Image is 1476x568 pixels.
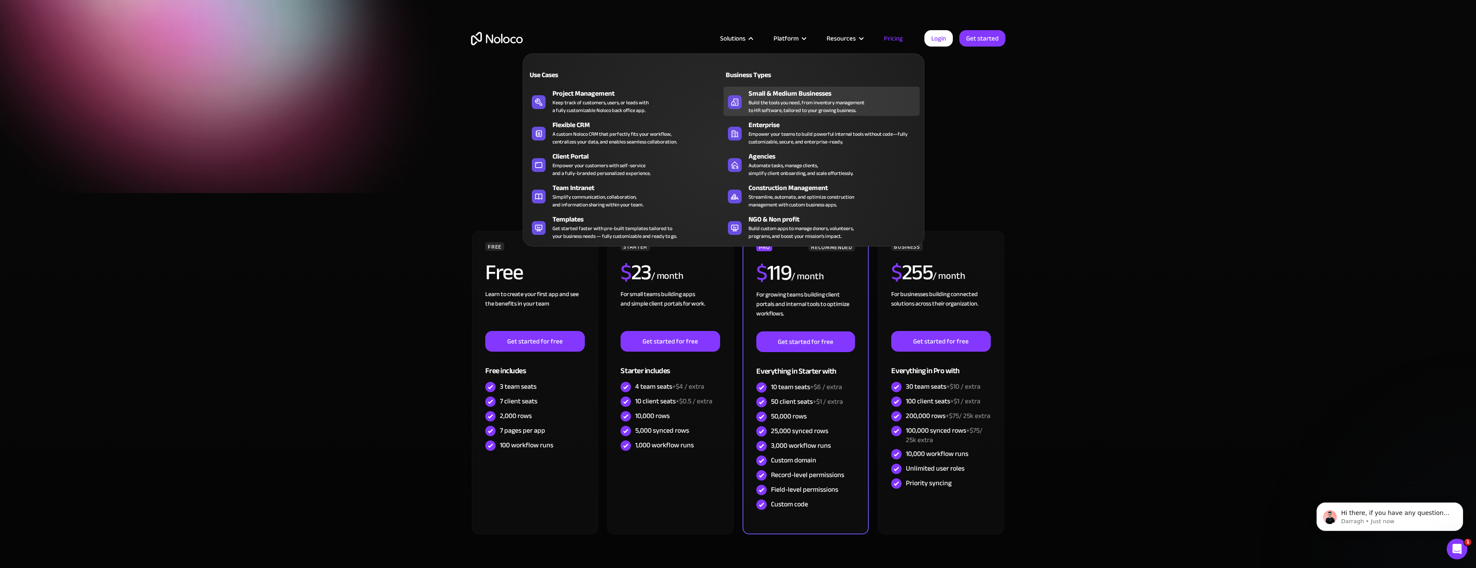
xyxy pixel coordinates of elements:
[771,456,816,465] div: Custom domain
[906,411,990,421] div: 200,000 rows
[891,242,922,251] div: BUSINESS
[891,252,902,293] span: $
[527,150,724,179] a: Client PortalEmpower your customers with self-serviceand a fully-branded personalized experience.
[552,120,727,130] div: Flexible CRM
[771,499,808,509] div: Custom code
[552,130,677,146] div: A custom Noloco CRM that perfectly fits your workflow, centralizes your data, and enables seamles...
[891,331,990,352] a: Get started for free
[485,290,584,331] div: Learn to create your first app and see the benefits in your team ‍
[749,225,854,240] div: Build custom apps to manage donors, volunteers, programs, and boost your mission’s impact.
[906,396,980,406] div: 100 client seats
[771,470,844,480] div: Record-level permissions
[500,382,537,391] div: 3 team seats
[1464,539,1471,546] span: 1
[552,151,727,162] div: Client Portal
[749,183,924,193] div: Construction Management
[906,478,952,488] div: Priority syncing
[709,33,763,44] div: Solutions
[500,411,532,421] div: 2,000 rows
[635,426,689,435] div: 5,000 synced rows
[552,214,727,225] div: Templates
[749,193,854,209] div: Streamline, automate, and optimize construction management with custom business apps.
[621,242,649,251] div: STARTER
[813,395,843,408] span: +$1 / extra
[906,464,964,473] div: Unlimited user roles
[1304,484,1476,545] iframe: Intercom notifications message
[946,380,980,393] span: +$10 / extra
[527,70,622,80] div: Use Cases
[621,252,631,293] span: $
[552,225,677,240] div: Get started faster with pre-built templates tailored to your business needs — fully customizable ...
[724,65,920,84] a: Business Types
[635,440,694,450] div: 1,000 workflow runs
[873,33,914,44] a: Pricing
[527,65,724,84] a: Use Cases
[774,33,799,44] div: Platform
[749,88,924,99] div: Small & Medium Businesses
[552,162,651,177] div: Empower your customers with self-service and a fully-branded personalized experience.
[676,395,712,408] span: +$0.5 / extra
[500,440,553,450] div: 100 workflow runs
[891,352,990,380] div: Everything in Pro with
[635,382,704,391] div: 4 team seats
[756,290,855,331] div: For growing teams building client portals and internal tools to optimize workflows.
[771,397,843,406] div: 50 client seats
[763,33,816,44] div: Platform
[552,183,727,193] div: Team Intranet
[749,151,924,162] div: Agencies
[471,32,523,45] a: home
[756,331,855,352] a: Get started for free
[749,120,924,130] div: Enterprise
[651,269,683,283] div: / month
[808,243,855,251] div: RECOMMENDED
[810,381,842,393] span: +$6 / extra
[749,130,915,146] div: Empower your teams to build powerful internal tools without code—fully customizable, secure, and ...
[724,150,920,179] a: AgenciesAutomate tasks, manage clients,simplify client onboarding, and scale effortlessly.
[552,88,727,99] div: Project Management
[771,485,838,494] div: Field-level permissions
[771,426,828,436] div: 25,000 synced rows
[771,441,831,450] div: 3,000 workflow runs
[891,262,933,283] h2: 255
[672,380,704,393] span: +$4 / extra
[635,411,670,421] div: 10,000 rows
[552,99,649,114] div: Keep track of customers, users, or leads with a fully customizable Noloco back office app.
[527,118,724,147] a: Flexible CRMA custom Noloco CRM that perfectly fits your workflow,centralizes your data, and enab...
[485,262,523,283] h2: Free
[471,73,1005,99] h1: A plan for organizations of all sizes
[724,118,920,147] a: EnterpriseEmpower your teams to build powerful internal tools without code—fully customizable, se...
[749,214,924,225] div: NGO & Non profit
[891,290,990,331] div: For businesses building connected solutions across their organization. ‍
[791,270,824,284] div: / month
[500,396,537,406] div: 7 client seats
[527,181,724,210] a: Team IntranetSimplify communication, collaboration,and information sharing within your team.
[906,426,990,445] div: 100,000 synced rows
[933,269,965,283] div: / month
[756,262,791,284] h2: 119
[621,290,720,331] div: For small teams building apps and simple client portals for work. ‍
[724,70,818,80] div: Business Types
[756,253,767,293] span: $
[906,424,983,446] span: +$75/ 25k extra
[724,212,920,242] a: NGO & Non profitBuild custom apps to manage donors, volunteers,programs, and boost your mission’s...
[771,412,807,421] div: 50,000 rows
[749,162,853,177] div: Automate tasks, manage clients, simplify client onboarding, and scale effortlessly.
[906,382,980,391] div: 30 team seats
[959,30,1005,47] a: Get started
[621,352,720,380] div: Starter includes
[771,382,842,392] div: 10 team seats
[635,396,712,406] div: 10 client seats
[621,331,720,352] a: Get started for free
[827,33,856,44] div: Resources
[485,352,584,380] div: Free includes
[950,395,980,408] span: +$1 / extra
[485,331,584,352] a: Get started for free
[946,409,990,422] span: +$75/ 25k extra
[621,262,651,283] h2: 23
[527,87,724,116] a: Project ManagementKeep track of customers, users, or leads witha fully customizable Noloco back o...
[1447,539,1467,559] iframe: Intercom live chat
[720,33,746,44] div: Solutions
